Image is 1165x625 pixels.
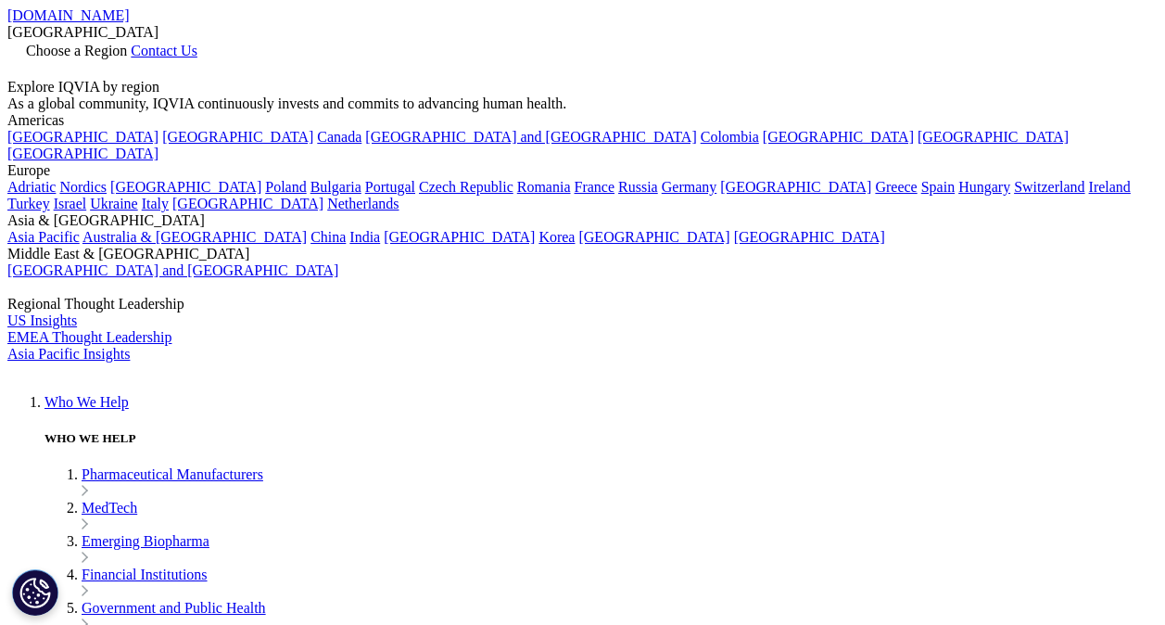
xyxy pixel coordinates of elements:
a: Bulgaria [310,179,361,195]
a: Poland [265,179,306,195]
a: [GEOGRAPHIC_DATA] [110,179,261,195]
a: Financial Institutions [82,567,208,582]
div: Regional Thought Leadership [7,296,1158,312]
div: Asia & [GEOGRAPHIC_DATA] [7,212,1158,229]
a: [GEOGRAPHIC_DATA] and [GEOGRAPHIC_DATA] [365,129,696,145]
a: Czech Republic [419,179,513,195]
a: Colombia [701,129,759,145]
a: Pharmaceutical Manufacturers [82,466,263,482]
a: Contact Us [131,43,197,58]
div: Americas [7,112,1158,129]
a: Russia [618,179,658,195]
a: [DOMAIN_NAME] [7,7,130,23]
a: Australia & [GEOGRAPHIC_DATA] [82,229,307,245]
a: Asia Pacific Insights [7,346,130,362]
a: [GEOGRAPHIC_DATA] [7,129,158,145]
a: [GEOGRAPHIC_DATA] [734,229,885,245]
a: [GEOGRAPHIC_DATA] [384,229,535,245]
a: Government and Public Health [82,600,266,616]
div: Europe [7,162,1158,179]
a: Netherlands [327,196,399,211]
a: Italy [142,196,169,211]
a: [GEOGRAPHIC_DATA] [918,129,1069,145]
a: [GEOGRAPHIC_DATA] and [GEOGRAPHIC_DATA] [7,262,338,278]
h5: WHO WE HELP [44,431,1158,446]
a: [GEOGRAPHIC_DATA] [7,146,158,161]
a: China [310,229,346,245]
a: Israel [54,196,87,211]
a: Ireland [1089,179,1131,195]
a: Ukraine [90,196,138,211]
span: Choose a Region [26,43,127,58]
a: EMEA Thought Leadership [7,329,171,345]
a: Portugal [365,179,415,195]
a: Greece [875,179,917,195]
a: Hungary [958,179,1010,195]
a: Adriatic [7,179,56,195]
a: India [349,229,380,245]
a: Switzerland [1014,179,1084,195]
a: [GEOGRAPHIC_DATA] [763,129,914,145]
a: Romania [517,179,571,195]
a: [GEOGRAPHIC_DATA] [578,229,729,245]
a: [GEOGRAPHIC_DATA] [720,179,871,195]
a: Canada [317,129,361,145]
a: MedTech [82,500,137,516]
a: US Insights [7,312,77,328]
a: Asia Pacific [7,229,80,245]
button: Cookies Settings [12,569,58,616]
a: Who We Help [44,394,129,410]
a: Emerging Biopharma [82,533,209,549]
div: [GEOGRAPHIC_DATA] [7,24,1158,41]
a: Nordics [59,179,107,195]
a: Turkey [7,196,50,211]
a: France [575,179,615,195]
a: [GEOGRAPHIC_DATA] [162,129,313,145]
a: Spain [921,179,955,195]
a: [GEOGRAPHIC_DATA] [172,196,323,211]
div: Middle East & [GEOGRAPHIC_DATA] [7,246,1158,262]
div: Explore IQVIA by region [7,79,1158,96]
div: As a global community, IQVIA continuously invests and commits to advancing human health. [7,96,1158,112]
a: Korea [538,229,575,245]
a: Germany [662,179,717,195]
